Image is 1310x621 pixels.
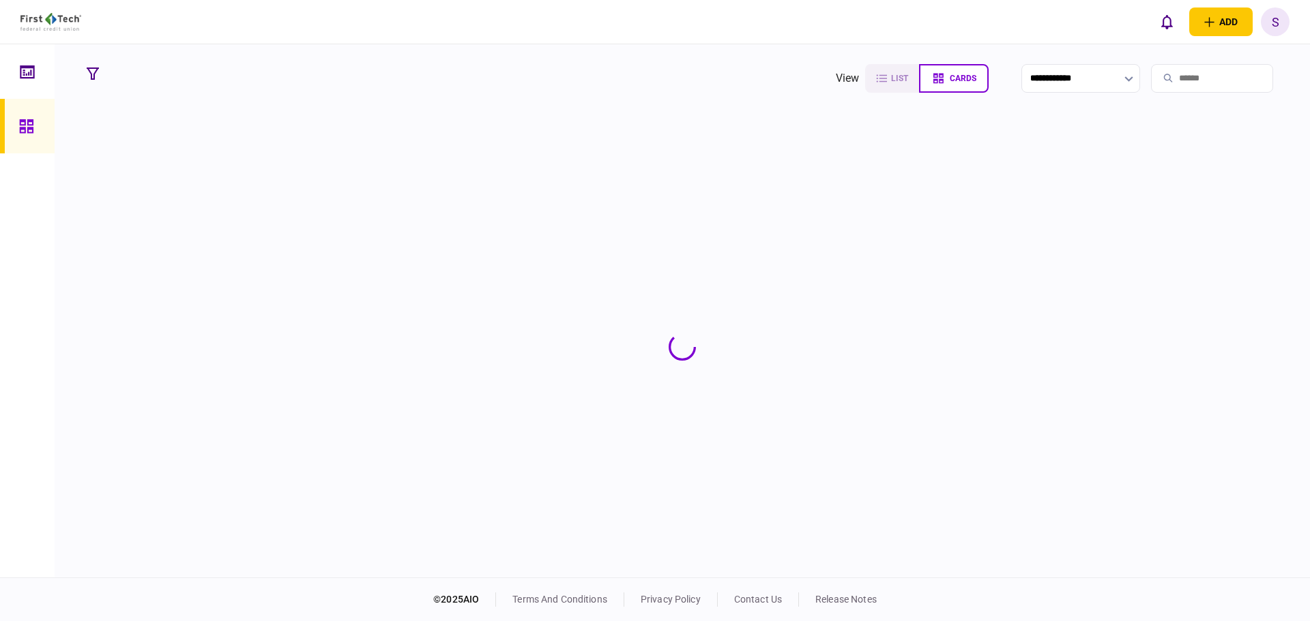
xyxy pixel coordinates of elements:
[433,592,496,607] div: © 2025 AIO
[734,594,782,605] a: contact us
[919,64,989,93] button: cards
[865,64,919,93] button: list
[950,74,976,83] span: cards
[641,594,701,605] a: privacy policy
[815,594,877,605] a: release notes
[1189,7,1253,36] button: open adding identity options
[891,74,908,83] span: list
[1261,7,1290,36] button: S
[836,70,860,87] div: view
[20,13,81,31] img: client company logo
[1152,7,1181,36] button: open notifications list
[512,594,607,605] a: terms and conditions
